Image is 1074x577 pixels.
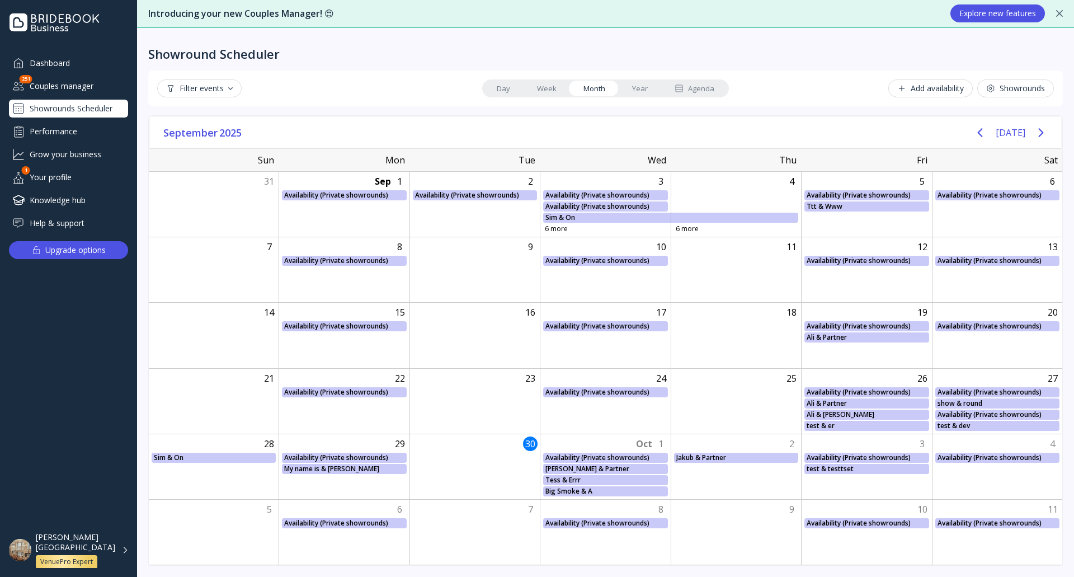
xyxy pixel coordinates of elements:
[969,121,991,144] button: Previous page
[148,46,280,62] div: Showround Scheduler
[938,421,1057,431] div: test & dev
[986,84,1045,93] div: Showrounds
[279,387,409,397] div: Availability (Private showrounds)
[932,321,1062,331] div: Availability (Private showrounds)
[9,145,128,163] a: Grow your business
[784,371,799,386] div: Thursday, September 25, 2025
[932,149,1062,171] div: Sat
[801,149,931,171] div: Fri
[279,464,409,474] div: My name is & Slim Shady
[523,305,538,320] div: Tuesday, September 16, 2025
[801,410,931,420] div: Ali & Ila
[636,438,652,451] div: Oct
[915,305,930,320] div: Friday, September 19, 2025
[784,305,799,320] div: Thursday, September 18, 2025
[545,475,665,485] div: Tess & Errr
[897,84,964,93] div: Add availability
[523,371,538,386] div: Tuesday, September 23, 2025
[9,191,128,209] a: Knowledge hub
[166,84,233,93] div: Filter events
[807,410,926,420] div: Ali & [PERSON_NAME]
[9,100,128,118] div: Showrounds Scheduler
[540,453,670,463] div: Availability (Private showrounds)
[284,464,404,474] div: My name is & [PERSON_NAME]
[932,190,1062,200] div: Availability (Private showrounds)
[671,149,801,171] div: Thu
[807,421,926,431] div: test & er
[801,321,931,331] div: Availability (Private showrounds)
[915,502,930,517] div: Friday, October 10, 2025
[409,149,540,171] div: Tue
[801,421,931,431] div: test & er
[807,398,926,409] div: Ali & Partner
[784,502,799,517] div: Thursday, October 9, 2025
[393,502,407,517] div: Monday, October 6, 2025
[801,464,931,474] div: test & testtset
[483,81,524,96] a: Day
[523,174,538,189] div: Tuesday, September 2, 2025
[219,124,243,141] span: 2025
[801,190,931,200] div: Availability (Private showrounds)
[9,77,128,95] div: Couples manager
[950,4,1045,22] button: Explore new features
[393,305,407,320] div: Monday, September 15, 2025
[36,532,115,552] div: [PERSON_NAME][GEOGRAPHIC_DATA]
[262,240,276,254] div: Sunday, September 7, 2025
[801,201,931,212] div: Ttt & Www
[45,242,106,258] div: Upgrade options
[545,213,796,223] div: Sim & On
[9,54,128,72] div: Dashboard
[932,453,1062,463] div: Availability (Private showrounds)
[938,398,1057,409] div: show & round
[888,79,973,97] button: Add availability
[801,332,931,343] div: Ali & Partner
[784,174,799,189] div: Thursday, September 4, 2025
[393,437,407,451] div: Monday, September 29, 2025
[159,124,248,141] button: September2025
[1045,240,1060,254] div: Saturday, September 13, 2025
[540,486,670,496] div: Big Smoke & A
[262,502,276,517] div: Sunday, October 5, 2025
[523,502,538,517] div: Tuesday, October 7, 2025
[807,464,926,474] div: test & testtset
[1045,502,1060,517] div: Saturday, October 11, 2025
[524,81,570,96] a: Week
[996,123,1025,143] button: [DATE]
[959,9,1036,18] div: Explore new features
[148,453,279,463] div: Sim & On
[932,387,1062,397] div: Availability (Private showrounds)
[262,174,276,189] div: Sunday, August 31, 2025
[1045,437,1060,451] div: Saturday, October 4, 2025
[915,240,930,254] div: Friday, September 12, 2025
[40,557,93,566] div: VenuePro Expert
[9,214,128,232] a: Help & support
[1045,305,1060,320] div: Saturday, September 20, 2025
[801,398,931,409] div: Ali & Partner
[540,464,670,474] div: Simek & Partner
[540,201,670,212] div: Availability (Private showrounds)
[9,77,128,95] a: Couples manager251
[148,149,279,171] div: Sun
[540,256,670,266] div: Availability (Private showrounds)
[784,240,799,254] div: Thursday, September 11, 2025
[540,321,670,331] div: Availability (Private showrounds)
[540,475,670,485] div: Tess & Errr
[9,122,128,140] div: Performance
[375,175,391,188] div: Sep
[540,518,670,528] div: Availability (Private showrounds)
[915,371,930,386] div: Friday, September 26, 2025
[523,240,538,254] div: Tuesday, September 9, 2025
[1030,121,1052,144] button: Next page
[801,453,931,463] div: Availability (Private showrounds)
[801,518,931,528] div: Availability (Private showrounds)
[671,213,801,223] div: Sim & On
[570,81,619,96] a: Month
[676,224,797,234] div: 6 more
[807,332,926,343] div: Ali & Partner
[932,398,1062,409] div: show & round
[654,240,668,254] div: Wednesday, September 10, 2025
[932,410,1062,420] div: Availability (Private showrounds)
